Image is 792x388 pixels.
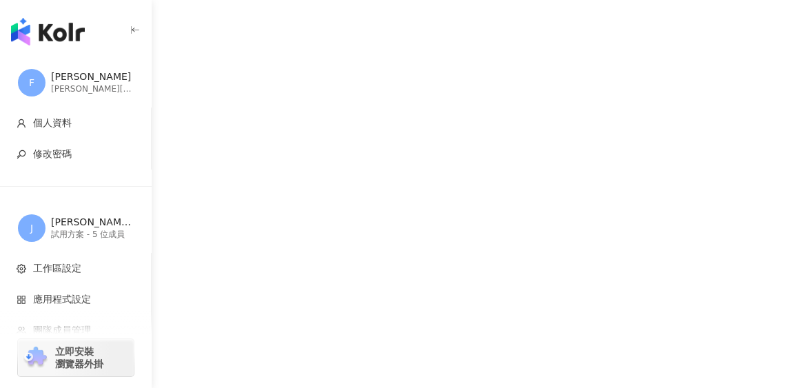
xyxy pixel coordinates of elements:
[11,18,85,45] img: logo
[55,345,103,370] span: 立即安裝 瀏覽器外掛
[29,75,34,90] span: F
[17,150,26,159] span: key
[33,147,72,161] span: 修改密碼
[51,70,134,84] div: [PERSON_NAME]
[51,216,134,229] div: [PERSON_NAME] 的工作區
[51,83,134,95] div: [PERSON_NAME][EMAIL_ADDRESS][DOMAIN_NAME]
[51,229,134,241] div: 試用方案 - 5 位成員
[17,119,26,128] span: user
[18,339,134,376] a: chrome extension立即安裝 瀏覽器外掛
[33,293,91,307] span: 應用程式設定
[22,347,49,369] img: chrome extension
[33,262,81,276] span: 工作區設定
[33,116,72,130] span: 個人資料
[30,221,33,236] span: J
[17,295,26,305] span: appstore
